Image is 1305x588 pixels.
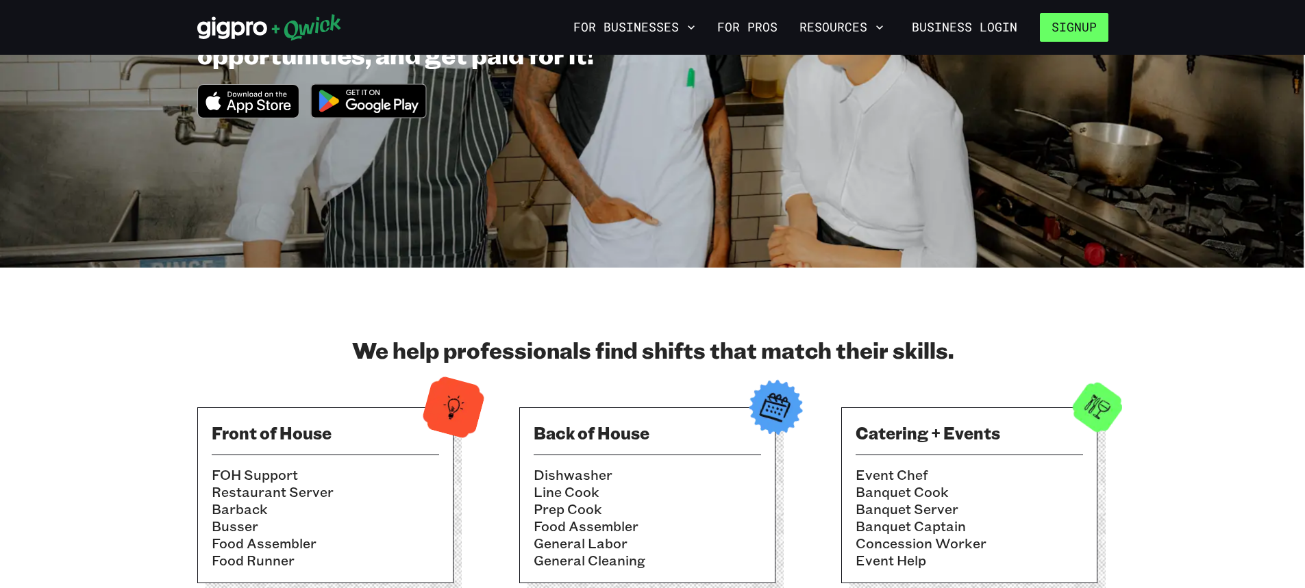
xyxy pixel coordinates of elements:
[534,535,761,552] li: General Labor
[900,13,1029,42] a: Business Login
[212,500,439,517] li: Barback
[856,466,1083,483] li: Event Chef
[534,422,761,444] h3: Back of House
[534,500,761,517] li: Prep Cook
[197,8,744,70] h1: Work when you want, explore new opportunities, and get paid for it!
[534,552,761,569] li: General Cleaning
[856,535,1083,552] li: Concession Worker
[212,517,439,535] li: Busser
[534,483,761,500] li: Line Cook
[856,552,1083,569] li: Event Help
[197,336,1108,363] h2: We help professionals find shifts that match their skills.
[712,16,783,39] a: For Pros
[1040,13,1108,42] button: Signup
[212,535,439,552] li: Food Assembler
[212,422,439,444] h3: Front of House
[212,466,439,483] li: FOH Support
[856,483,1083,500] li: Banquet Cook
[856,422,1083,444] h3: Catering + Events
[856,517,1083,535] li: Banquet Captain
[212,552,439,569] li: Food Runner
[212,483,439,500] li: Restaurant Server
[534,466,761,483] li: Dishwasher
[197,107,300,121] a: Download on the App Store
[794,16,889,39] button: Resources
[856,500,1083,517] li: Banquet Server
[534,517,761,535] li: Food Assembler
[302,75,435,127] img: Get it on Google Play
[568,16,701,39] button: For Businesses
